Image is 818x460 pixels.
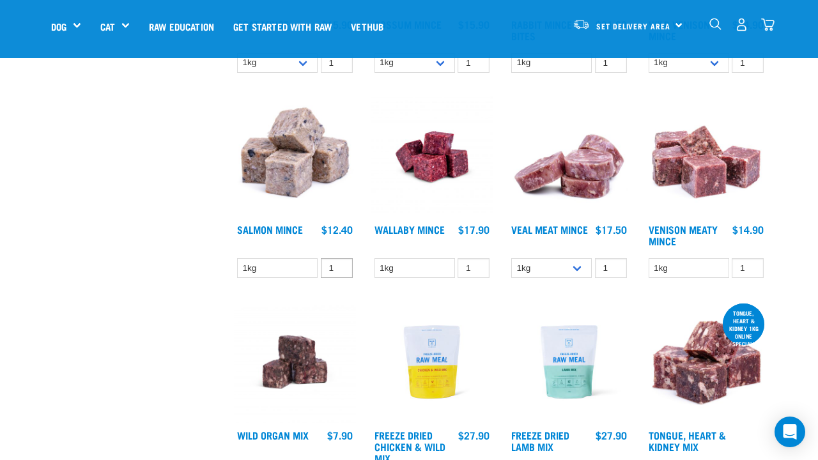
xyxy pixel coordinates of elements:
img: user.png [735,18,748,31]
div: $12.40 [321,224,353,235]
img: 1117 Venison Meat Mince 01 [645,96,768,218]
img: home-icon-1@2x.png [709,18,722,30]
a: Tongue, Heart & Kidney Mix [649,432,726,449]
a: Wild Organ Mix [237,432,309,438]
a: Cat [100,19,115,34]
div: $14.90 [732,224,764,235]
span: Set Delivery Area [596,24,670,28]
input: 1 [732,53,764,73]
img: RE Product Shoot 2023 Nov8678 [371,301,493,423]
img: 1141 Salmon Mince 01 [234,96,356,218]
a: Salmon Mince [237,226,303,232]
a: Venison Meaty Mince [649,226,718,243]
div: $27.90 [458,429,490,441]
input: 1 [458,258,490,278]
a: Vethub [341,1,393,52]
div: $7.90 [327,429,353,441]
a: Dog [51,19,66,34]
a: Veal Meat Mince [511,226,588,232]
img: 1160 Veal Meat Mince Medallions 01 [508,96,630,218]
img: van-moving.png [573,19,590,30]
input: 1 [595,53,627,73]
img: Wild Organ Mix [234,301,356,423]
img: home-icon@2x.png [761,18,775,31]
input: 1 [321,53,353,73]
div: $27.90 [596,429,627,441]
input: 1 [732,258,764,278]
div: $17.50 [596,224,627,235]
a: Get started with Raw [224,1,341,52]
input: 1 [595,258,627,278]
a: Wallaby Mince [374,226,445,232]
a: Raw Education [139,1,224,52]
img: RE Product Shoot 2023 Nov8677 [508,301,630,423]
div: $17.90 [458,224,490,235]
div: Open Intercom Messenger [775,417,805,447]
img: 1167 Tongue Heart Kidney Mix 01 [645,301,768,423]
a: Freeze Dried Lamb Mix [511,432,569,449]
input: 1 [458,53,490,73]
input: 1 [321,258,353,278]
div: Tongue, Heart & Kidney 1kg online special! [723,303,764,353]
img: Wallaby Mince 1675 [371,96,493,218]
